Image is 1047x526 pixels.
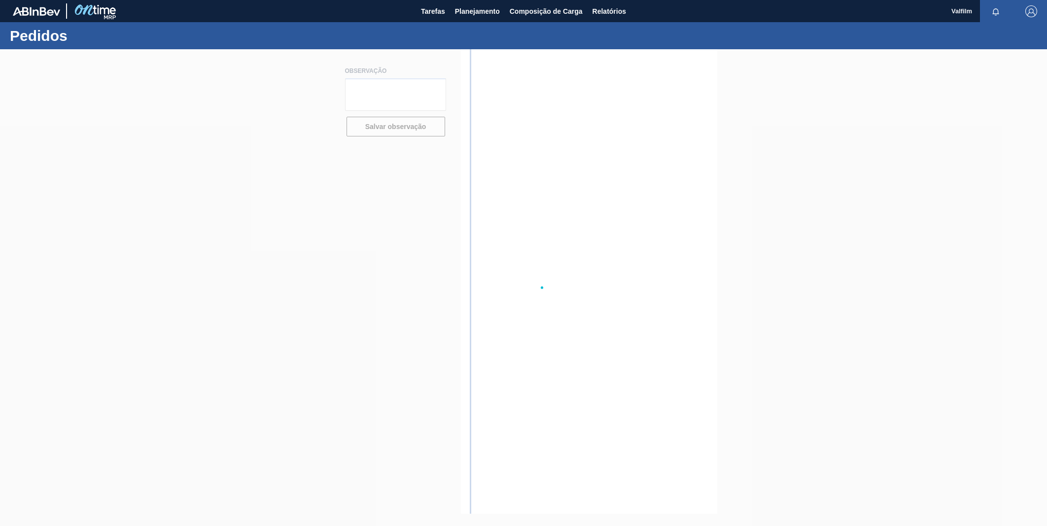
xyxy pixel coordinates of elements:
img: TNhmsLtSVTkK8tSr43FrP2fwEKptu5GPRR3wAAAABJRU5ErkJggg== [13,7,60,16]
span: Tarefas [421,5,445,17]
span: Planejamento [455,5,500,17]
img: Logout [1025,5,1037,17]
span: Relatórios [593,5,626,17]
span: Composição de Carga [510,5,583,17]
h1: Pedidos [10,30,185,41]
button: Notificações [980,4,1012,18]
